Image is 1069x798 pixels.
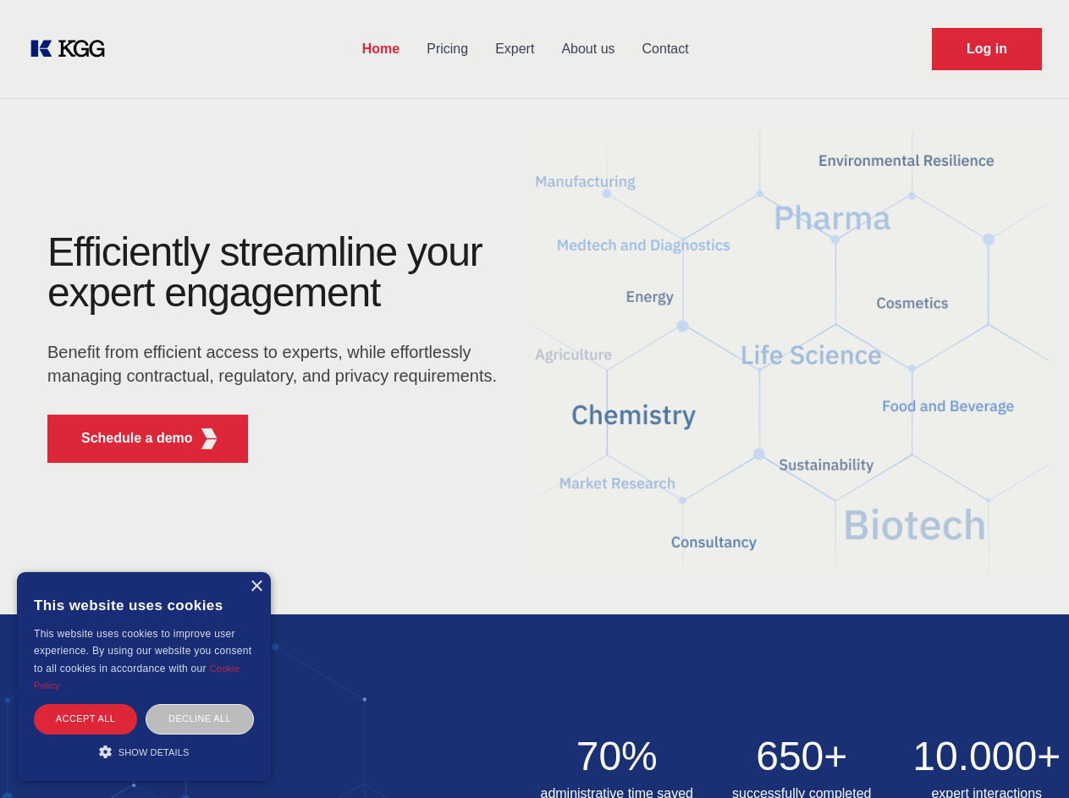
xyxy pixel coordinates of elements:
a: About us [548,27,628,71]
div: This website uses cookies [34,585,254,625]
h2: 650+ [719,736,884,777]
a: Pricing [413,27,482,71]
a: Home [349,27,413,71]
div: Show details [34,743,254,760]
img: KGG Fifth Element RED [535,110,1050,597]
button: Schedule a demoKGG Fifth Element RED [47,415,248,463]
div: Close [250,581,262,593]
a: Cookie Policy [34,663,240,691]
p: Schedule a demo [81,428,193,449]
h2: 70% [535,736,700,777]
div: Decline all [146,704,254,734]
a: KOL Knowledge Platform: Talk to Key External Experts (KEE) [27,36,118,63]
span: Show details [118,747,190,757]
h1: Efficiently streamline your expert engagement [47,232,508,313]
div: Accept all [34,704,137,734]
a: Request Demo [932,28,1042,70]
img: KGG Fifth Element RED [199,428,220,449]
a: Contact [629,27,703,71]
span: This website uses cookies to improve user experience. By using our website you consent to all coo... [34,628,251,674]
a: Expert [482,27,548,71]
p: Benefit from efficient access to experts, while effortlessly managing contractual, regulatory, an... [47,340,508,388]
